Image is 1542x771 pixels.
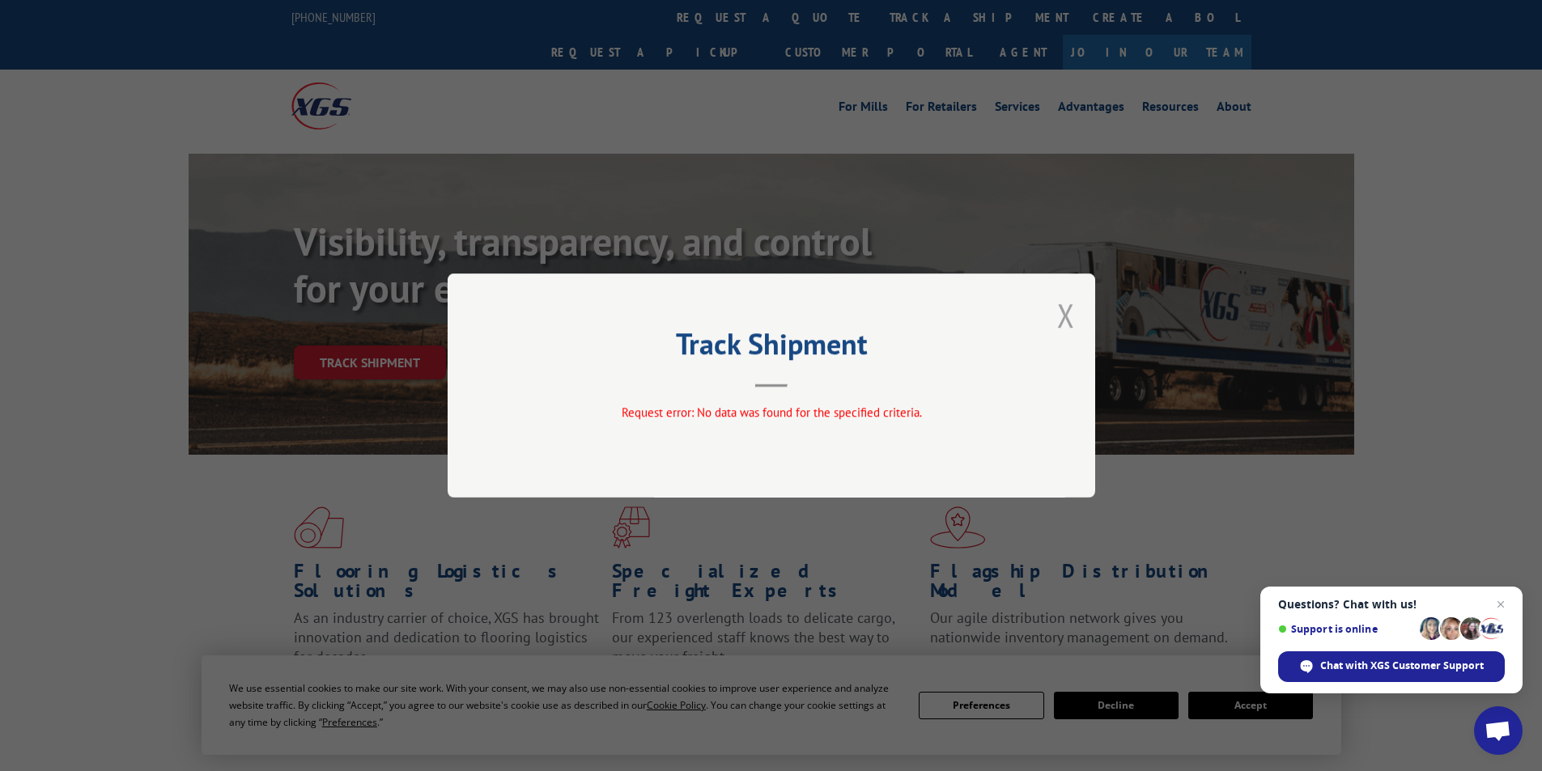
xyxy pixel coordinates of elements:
[1278,598,1505,611] span: Questions? Chat with us!
[1320,659,1484,673] span: Chat with XGS Customer Support
[621,405,921,420] span: Request error: No data was found for the specified criteria.
[1278,623,1414,635] span: Support is online
[1474,706,1523,755] div: Open chat
[1057,294,1075,337] button: Close modal
[1491,595,1510,614] span: Close chat
[1278,651,1505,682] div: Chat with XGS Customer Support
[529,333,1014,363] h2: Track Shipment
